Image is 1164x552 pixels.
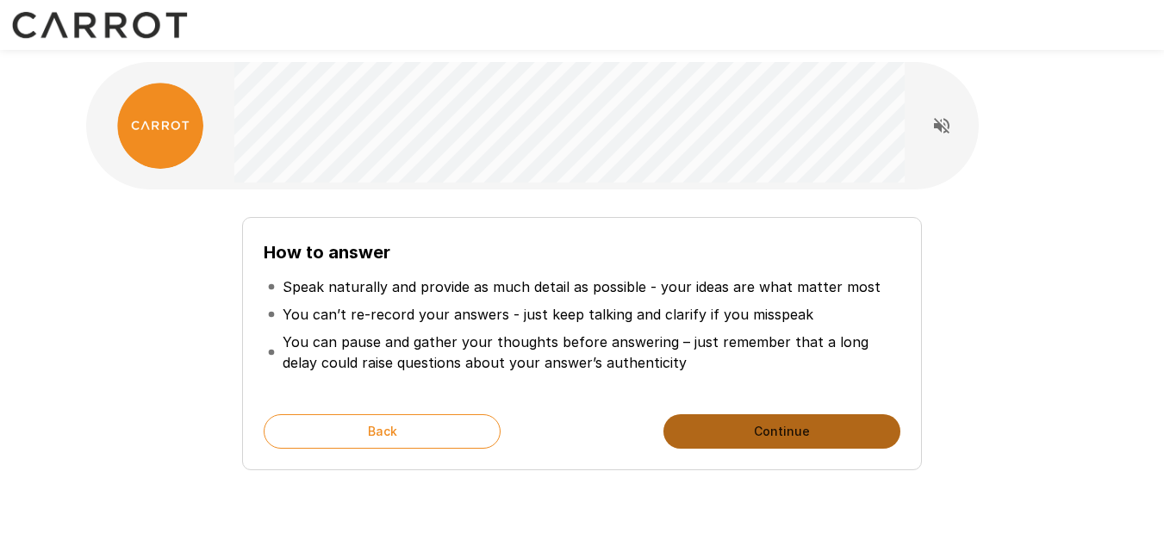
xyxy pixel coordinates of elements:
[924,109,959,143] button: Read questions aloud
[283,276,881,297] p: Speak naturally and provide as much detail as possible - your ideas are what matter most
[663,414,900,449] button: Continue
[283,304,813,325] p: You can’t re-record your answers - just keep talking and clarify if you misspeak
[264,242,390,263] b: How to answer
[283,332,896,373] p: You can pause and gather your thoughts before answering – just remember that a long delay could r...
[117,83,203,169] img: carrot_logo.png
[264,414,501,449] button: Back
